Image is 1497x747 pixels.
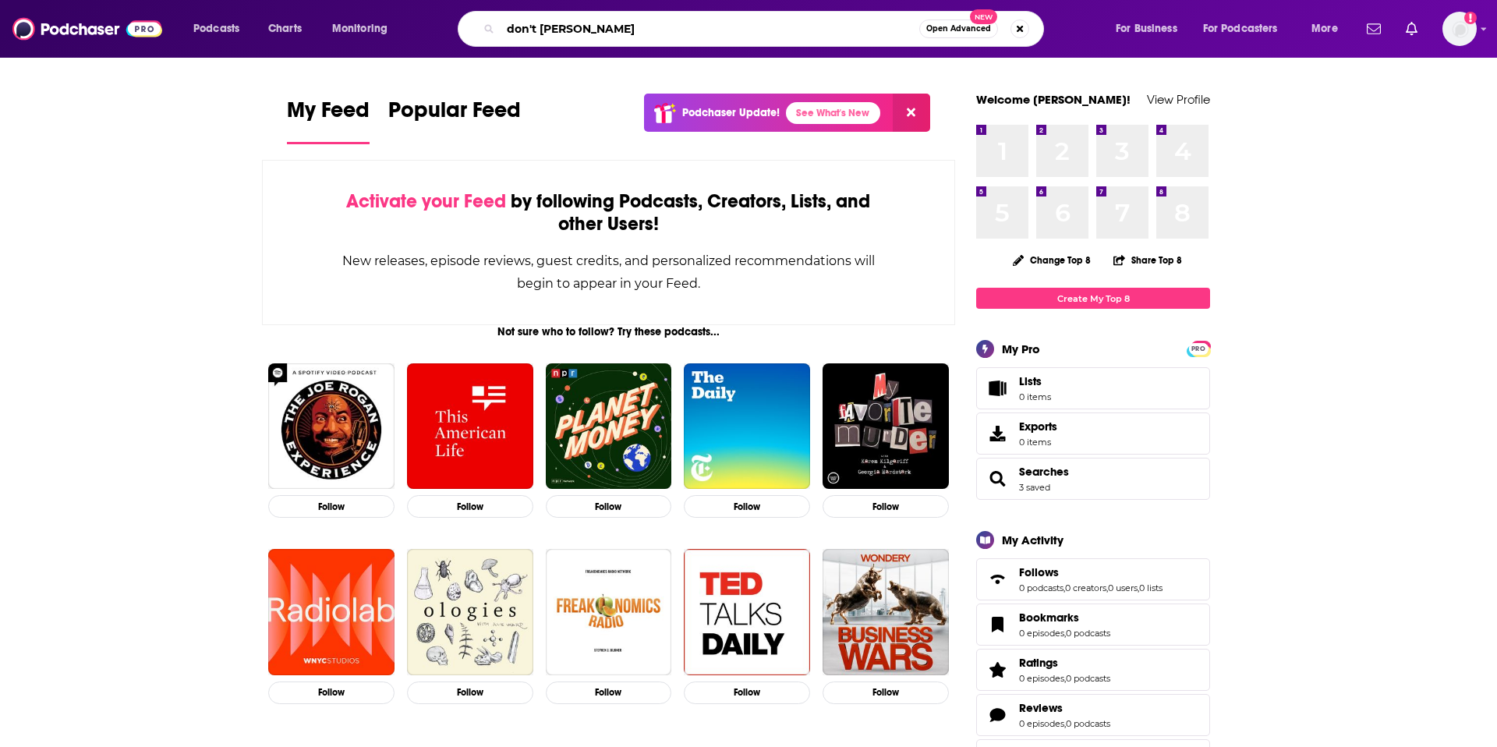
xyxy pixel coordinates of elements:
[501,16,919,41] input: Search podcasts, credits, & more...
[1019,565,1059,579] span: Follows
[976,367,1210,409] a: Lists
[1189,342,1208,354] a: PRO
[982,568,1013,590] a: Follows
[546,363,672,490] img: Planet Money
[388,97,521,144] a: Popular Feed
[407,682,533,704] button: Follow
[407,495,533,518] button: Follow
[976,604,1210,646] span: Bookmarks
[268,495,395,518] button: Follow
[268,549,395,675] img: Radiolab
[1113,245,1183,275] button: Share Top 8
[1301,16,1357,41] button: open menu
[1203,18,1278,40] span: For Podcasters
[1106,582,1108,593] span: ,
[182,16,260,41] button: open menu
[1019,718,1064,729] a: 0 episodes
[258,16,311,41] a: Charts
[268,682,395,704] button: Follow
[1147,92,1210,107] a: View Profile
[684,363,810,490] img: The Daily
[1019,673,1064,684] a: 0 episodes
[1019,701,1110,715] a: Reviews
[1019,628,1064,639] a: 0 episodes
[1066,718,1110,729] a: 0 podcasts
[982,423,1013,444] span: Exports
[287,97,370,133] span: My Feed
[407,363,533,490] img: This American Life
[1019,482,1050,493] a: 3 saved
[287,97,370,144] a: My Feed
[1019,374,1051,388] span: Lists
[982,659,1013,681] a: Ratings
[1003,250,1100,270] button: Change Top 8
[976,649,1210,691] span: Ratings
[262,325,955,338] div: Not sure who to follow? Try these podcasts...
[823,682,949,704] button: Follow
[1002,533,1063,547] div: My Activity
[268,363,395,490] img: The Joe Rogan Experience
[1105,16,1197,41] button: open menu
[1066,628,1110,639] a: 0 podcasts
[546,495,672,518] button: Follow
[823,549,949,675] img: Business Wars
[982,468,1013,490] a: Searches
[332,18,388,40] span: Monitoring
[982,377,1013,399] span: Lists
[1019,611,1079,625] span: Bookmarks
[1464,12,1477,24] svg: Add a profile image
[786,102,880,124] a: See What's New
[1139,582,1163,593] a: 0 lists
[1189,343,1208,355] span: PRO
[976,694,1210,736] span: Reviews
[321,16,408,41] button: open menu
[1066,673,1110,684] a: 0 podcasts
[1019,420,1057,434] span: Exports
[1019,374,1042,388] span: Lists
[346,189,506,213] span: Activate your Feed
[546,549,672,675] img: Freakonomics Radio
[1442,12,1477,46] span: Logged in as kgolds
[1019,701,1063,715] span: Reviews
[388,97,521,133] span: Popular Feed
[1065,582,1106,593] a: 0 creators
[976,288,1210,309] a: Create My Top 8
[12,14,162,44] img: Podchaser - Follow, Share and Rate Podcasts
[407,549,533,675] img: Ologies with Alie Ward
[1400,16,1424,42] a: Show notifications dropdown
[1063,582,1065,593] span: ,
[919,19,998,38] button: Open AdvancedNew
[1019,437,1057,448] span: 0 items
[1002,342,1040,356] div: My Pro
[982,704,1013,726] a: Reviews
[341,250,876,295] div: New releases, episode reviews, guest credits, and personalized recommendations will begin to appe...
[684,549,810,675] img: TED Talks Daily
[1193,16,1301,41] button: open menu
[1064,673,1066,684] span: ,
[823,363,949,490] img: My Favorite Murder with Karen Kilgariff and Georgia Hardstark
[976,558,1210,600] span: Follows
[976,458,1210,500] span: Searches
[1019,582,1063,593] a: 0 podcasts
[982,614,1013,635] a: Bookmarks
[1116,18,1177,40] span: For Business
[341,190,876,235] div: by following Podcasts, Creators, Lists, and other Users!
[1019,465,1069,479] a: Searches
[976,412,1210,455] a: Exports
[1108,582,1138,593] a: 0 users
[976,92,1131,107] a: Welcome [PERSON_NAME]!
[1019,656,1058,670] span: Ratings
[193,18,239,40] span: Podcasts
